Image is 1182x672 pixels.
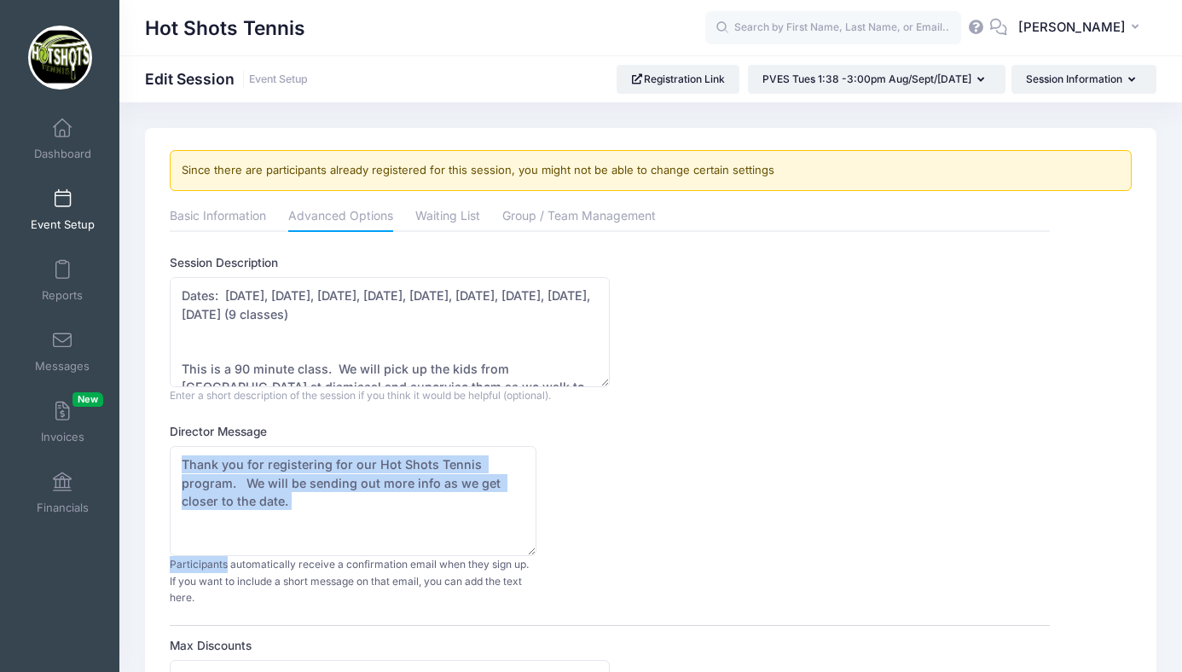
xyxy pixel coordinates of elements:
button: PVES Tues 1:38 -3:00pm Aug/Sept/[DATE] [748,65,1005,94]
a: Financials [22,463,103,523]
a: Waiting List [415,202,480,233]
h1: Hot Shots Tennis [145,9,305,48]
label: Director Message [170,423,610,440]
span: [PERSON_NAME] [1018,18,1126,37]
img: Hot Shots Tennis [28,26,92,90]
span: Enter a short description of the session if you think it would be helpful (optional). [170,389,551,402]
span: PVES Tues 1:38 -3:00pm Aug/Sept/[DATE] [762,72,971,85]
span: Event Setup [31,217,95,232]
a: Event Setup [22,180,103,240]
span: Participants automatically receive a confirmation email when they sign up. If you want to include... [170,558,529,604]
div: Since there are participants already registered for this session, you might not be able to change... [170,150,1132,191]
span: New [72,392,103,407]
a: Messages [22,322,103,381]
span: Messages [35,359,90,374]
a: Reports [22,251,103,310]
a: Event Setup [249,73,308,86]
a: Registration Link [617,65,740,94]
a: InvoicesNew [22,392,103,452]
a: Dashboard [22,109,103,169]
button: Session Information [1011,65,1156,94]
textarea: Thank you for registering for our Hot Shots Tennis program. We will be sending out more info as w... [170,446,536,556]
span: Financials [37,501,89,515]
a: Group / Team Management [502,202,656,233]
h1: Edit Session [145,70,308,88]
a: Advanced Options [288,202,393,233]
a: Basic Information [170,202,266,233]
span: Invoices [41,430,84,444]
button: [PERSON_NAME] [1007,9,1156,48]
input: Search by First Name, Last Name, or Email... [705,11,961,45]
span: Dashboard [34,147,91,161]
span: Reports [42,288,83,303]
textarea: Dates: [DATE], [DATE], [DATE], [DATE], [DATE], [DATE], [DATE], [DATE], [DATE] (9 classes) This is... [170,277,610,387]
label: Session Description [170,254,610,271]
label: Max Discounts [170,637,610,654]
